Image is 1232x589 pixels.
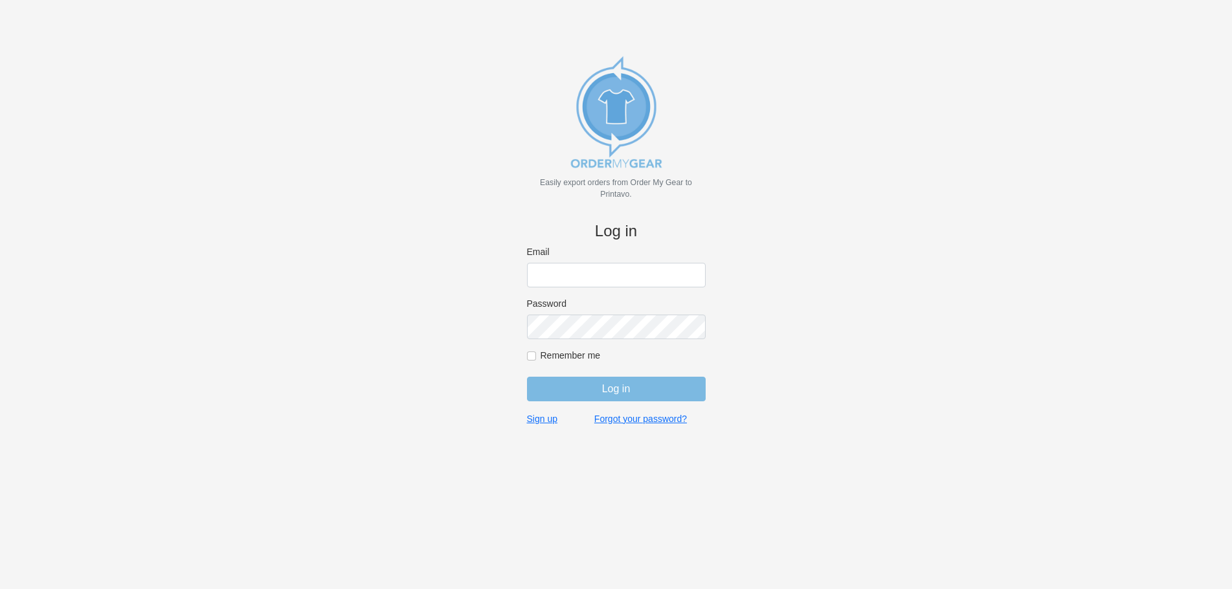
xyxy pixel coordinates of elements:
[527,377,706,401] input: Log in
[527,222,706,241] h4: Log in
[527,413,557,425] a: Sign up
[527,177,706,200] p: Easily export orders from Order My Gear to Printavo.
[527,298,706,309] label: Password
[552,47,681,177] img: new_omg_export_logo-652582c309f788888370c3373ec495a74b7b3fc93c8838f76510ecd25890bcc4.png
[594,413,687,425] a: Forgot your password?
[527,246,706,258] label: Email
[541,350,706,361] label: Remember me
